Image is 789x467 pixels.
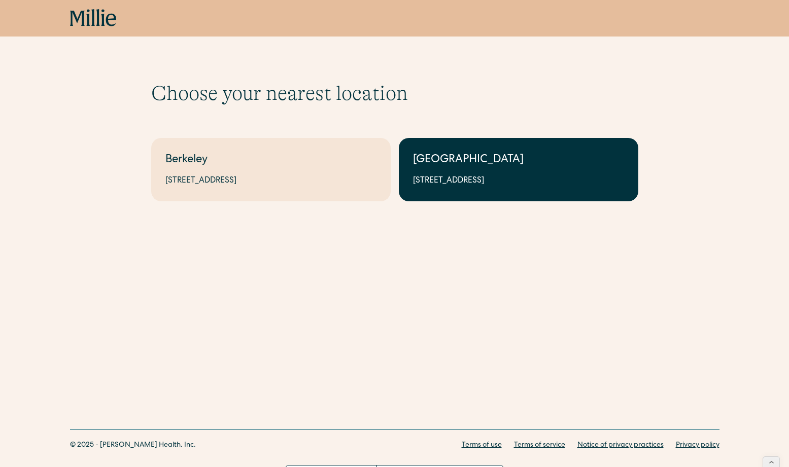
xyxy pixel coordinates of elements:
[70,440,196,451] div: © 2025 - [PERSON_NAME] Health, Inc.
[413,175,624,187] div: [STREET_ADDRESS]
[165,175,376,187] div: [STREET_ADDRESS]
[676,440,719,451] a: Privacy policy
[413,152,624,169] div: [GEOGRAPHIC_DATA]
[151,81,638,105] h1: Choose your nearest location
[151,138,391,201] a: Berkeley[STREET_ADDRESS]
[399,138,638,201] a: [GEOGRAPHIC_DATA][STREET_ADDRESS]
[165,152,376,169] div: Berkeley
[577,440,664,451] a: Notice of privacy practices
[462,440,502,451] a: Terms of use
[514,440,565,451] a: Terms of service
